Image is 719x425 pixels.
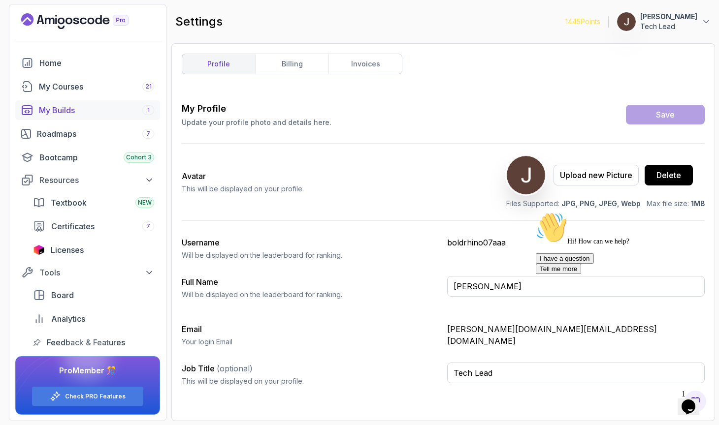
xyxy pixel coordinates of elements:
[447,276,705,297] input: Enter your full name
[447,363,705,383] input: Enter your job
[4,30,98,37] span: Hi! How can we help?
[532,208,709,381] iframe: chat widget
[560,169,632,181] div: Upload new Picture
[626,105,705,124] button: Save
[182,102,331,116] h3: My Profile
[15,264,160,281] button: Tools
[15,53,160,73] a: home
[15,124,160,144] a: roadmaps
[51,244,84,256] span: Licenses
[678,386,709,415] iframe: chat widget
[51,289,74,301] span: Board
[255,54,328,74] a: billing
[4,4,35,35] img: :wave:
[51,313,85,325] span: Analytics
[27,309,160,329] a: analytics
[656,169,681,181] div: Delete
[640,22,697,31] p: Tech Lead
[182,238,220,247] label: Username
[182,337,439,347] p: Your login Email
[182,290,439,300] p: Will be displayed on the leaderboard for ranking.
[21,13,151,29] a: Landing page
[447,237,705,248] p: boldrhino07aaa
[27,216,160,236] a: certificates
[15,100,160,120] a: builds
[565,17,600,27] p: 1445 Points
[182,376,439,386] p: This will be displayed on your profile.
[617,12,636,31] img: user profile image
[147,106,150,114] span: 1
[33,245,45,255] img: jetbrains icon
[146,130,150,138] span: 7
[32,386,144,406] button: Check PRO Features
[39,174,154,186] div: Resources
[4,4,181,66] div: 👋Hi! How can we help?I have a questionTell me more
[4,56,49,66] button: Tell me more
[27,240,160,260] a: licenses
[39,152,154,163] div: Bootcamp
[146,222,150,230] span: 7
[182,118,331,127] p: Update your profile photo and details here.
[182,277,218,287] label: Full Name
[640,12,697,22] p: [PERSON_NAME]
[447,323,705,347] p: [PERSON_NAME][DOMAIN_NAME][EMAIL_ADDRESS][DOMAIN_NAME]
[182,364,253,373] label: Job Title
[175,14,223,30] h2: settings
[182,184,304,194] p: This will be displayed on your profile.
[182,250,439,260] p: Will be displayed on the leaderboard for ranking.
[39,81,154,92] div: My Courses
[37,128,154,140] div: Roadmaps
[15,171,160,189] button: Resources
[182,54,255,74] a: profile
[182,170,304,182] h2: Avatar
[506,199,705,209] p: Files Supported: Max file size:
[217,364,253,373] span: (optional)
[39,267,154,278] div: Tools
[656,109,675,121] div: Save
[51,220,95,232] span: Certificates
[27,285,160,305] a: board
[554,165,639,185] button: Upload new Picture
[645,165,693,185] button: Delete
[27,333,160,352] a: feedback
[145,83,152,91] span: 21
[561,199,641,208] span: JPG, PNG, JPEG, Webp
[15,77,160,96] a: courses
[691,199,705,208] span: 1MB
[15,148,160,167] a: bootcamp
[27,193,160,212] a: textbook
[47,336,125,348] span: Feedback & Features
[328,54,402,74] a: invoices
[39,104,154,116] div: My Builds
[51,197,87,209] span: Textbook
[39,57,154,69] div: Home
[507,156,545,194] img: user profile image
[617,12,711,31] button: user profile image[PERSON_NAME]Tech Lead
[4,45,62,56] button: I have a question
[65,393,126,400] a: Check PRO Features
[182,323,439,335] h3: Email
[138,199,152,207] span: NEW
[126,153,152,161] span: Cohort 3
